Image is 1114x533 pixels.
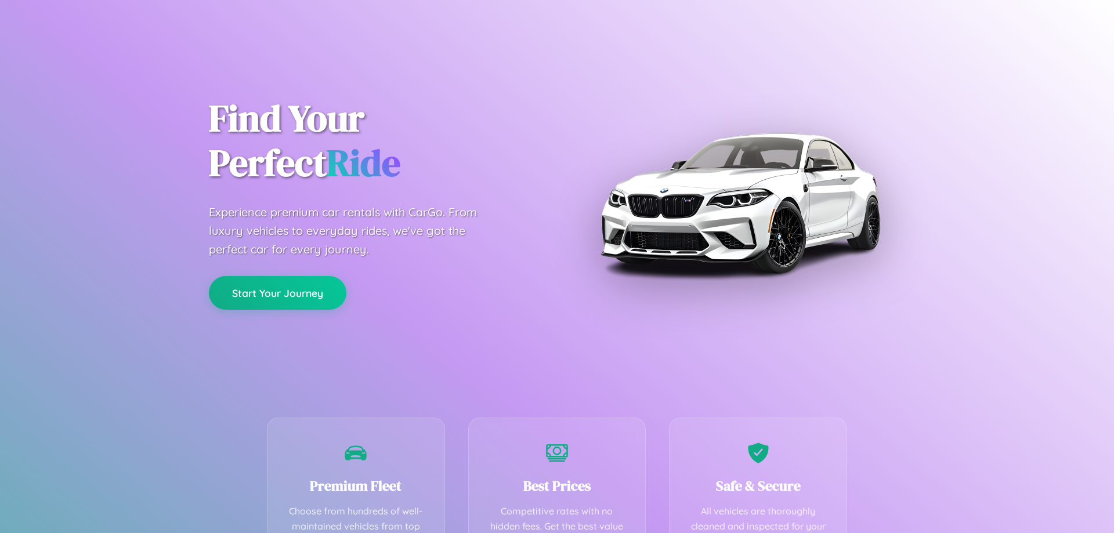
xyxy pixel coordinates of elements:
[687,476,829,495] h3: Safe & Secure
[209,203,499,259] p: Experience premium car rentals with CarGo. From luxury vehicles to everyday rides, we've got the ...
[285,476,427,495] h3: Premium Fleet
[209,276,346,310] button: Start Your Journey
[327,137,400,188] span: Ride
[595,58,885,348] img: Premium BMW car rental vehicle
[209,96,540,186] h1: Find Your Perfect
[486,476,628,495] h3: Best Prices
